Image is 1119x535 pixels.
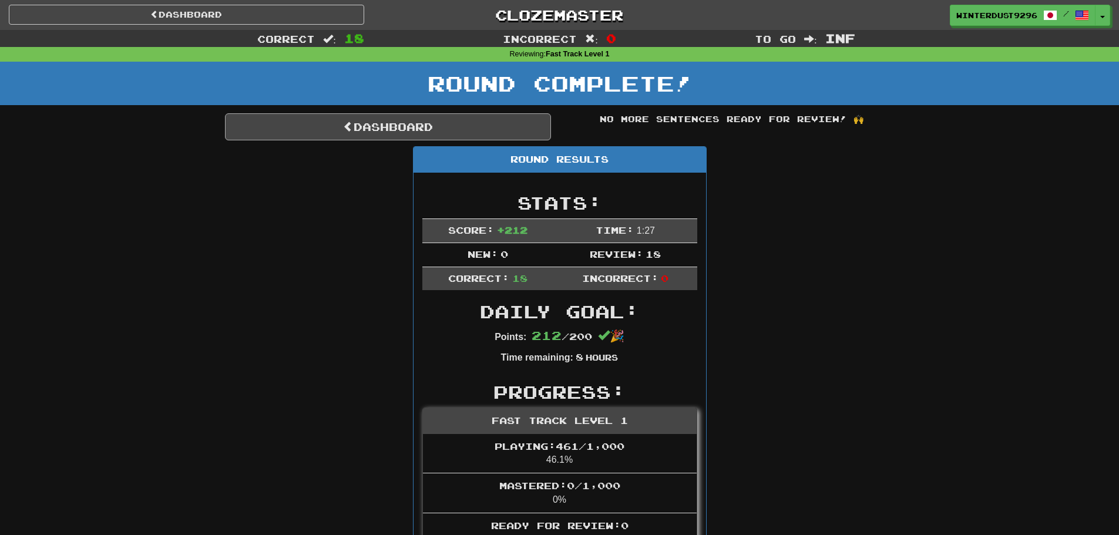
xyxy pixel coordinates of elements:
[950,5,1096,26] a: WinterDust9296 /
[423,434,697,474] li: 46.1%
[1063,9,1069,18] span: /
[576,351,583,362] span: 8
[423,473,697,513] li: 0%
[382,5,737,25] a: Clozemaster
[323,34,336,44] span: :
[495,440,624,452] span: Playing: 461 / 1,000
[503,33,577,45] span: Incorrect
[569,113,895,125] div: No more sentences ready for review! 🙌
[257,33,315,45] span: Correct
[491,520,629,531] span: Ready for Review: 0
[825,31,855,45] span: Inf
[9,5,364,25] a: Dashboard
[448,272,509,284] span: Correct:
[422,382,697,402] h2: Progress:
[499,480,620,491] span: Mastered: 0 / 1,000
[585,34,598,44] span: :
[606,31,616,45] span: 0
[804,34,817,44] span: :
[423,408,697,434] div: Fast Track Level 1
[468,248,498,260] span: New:
[956,10,1037,21] span: WinterDust9296
[512,272,527,284] span: 18
[582,272,658,284] span: Incorrect:
[755,33,796,45] span: To go
[596,224,634,235] span: Time:
[497,224,527,235] span: + 212
[661,272,668,284] span: 0
[590,248,643,260] span: Review:
[501,352,573,362] strong: Time remaining:
[586,352,618,362] small: Hours
[495,332,526,342] strong: Points:
[598,329,624,342] span: 🎉
[225,113,551,140] a: Dashboard
[532,328,562,342] span: 212
[546,50,610,58] strong: Fast Track Level 1
[344,31,364,45] span: 18
[422,302,697,321] h2: Daily Goal:
[646,248,661,260] span: 18
[500,248,508,260] span: 0
[422,193,697,213] h2: Stats:
[4,72,1115,95] h1: Round Complete!
[448,224,494,235] span: Score:
[532,331,592,342] span: / 200
[414,147,706,173] div: Round Results
[637,226,655,235] span: 1 : 27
